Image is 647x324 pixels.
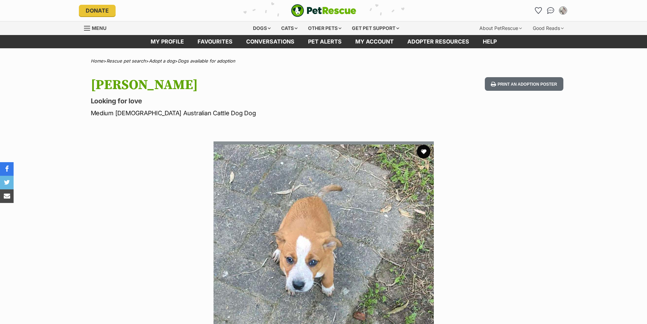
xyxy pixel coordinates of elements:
[485,77,563,91] button: Print an adoption poster
[276,21,302,35] div: Cats
[533,5,568,16] ul: Account quick links
[178,58,235,64] a: Dogs available for adoption
[191,35,239,48] a: Favourites
[348,35,401,48] a: My account
[91,108,378,118] p: Medium [DEMOGRAPHIC_DATA] Australian Cattle Dog Dog
[149,58,175,64] a: Adopt a dog
[91,96,378,106] p: Looking for love
[144,35,191,48] a: My profile
[91,58,103,64] a: Home
[547,7,554,14] img: chat-41dd97257d64d25036548639549fe6c8038ab92f7586957e7f3b1b290dea8141.svg
[475,21,527,35] div: About PetRescue
[84,21,111,34] a: Menu
[91,77,378,93] h1: [PERSON_NAME]
[528,21,568,35] div: Good Reads
[476,35,504,48] a: Help
[401,35,476,48] a: Adopter resources
[301,35,348,48] a: Pet alerts
[74,58,574,64] div: > > >
[106,58,146,64] a: Rescue pet search
[291,4,356,17] img: logo-e224e6f780fb5917bec1dbf3a21bbac754714ae5b6737aabdf751b685950b380.svg
[558,5,568,16] button: My account
[533,5,544,16] a: Favourites
[303,21,346,35] div: Other pets
[347,21,404,35] div: Get pet support
[417,145,430,158] button: favourite
[92,25,106,31] span: Menu
[239,35,301,48] a: conversations
[560,7,566,14] img: William Damot profile pic
[291,4,356,17] a: PetRescue
[79,5,116,16] a: Donate
[545,5,556,16] a: Conversations
[248,21,275,35] div: Dogs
